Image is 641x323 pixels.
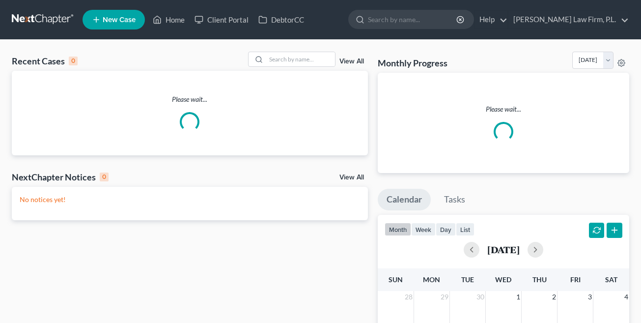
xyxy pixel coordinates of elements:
span: 2 [551,291,557,303]
span: 30 [475,291,485,303]
a: Calendar [378,189,431,210]
a: DebtorCC [253,11,309,29]
span: 1 [515,291,521,303]
div: 0 [100,173,109,181]
p: No notices yet! [20,195,360,205]
button: week [411,223,436,236]
button: month [385,223,411,236]
h2: [DATE] [487,244,520,255]
div: 0 [69,57,78,65]
span: Wed [495,275,511,284]
span: Fri [570,275,581,284]
p: Please wait... [12,94,368,104]
span: Mon [423,275,440,284]
span: Sat [605,275,617,284]
span: Thu [532,275,547,284]
span: 28 [404,291,414,303]
button: list [456,223,474,236]
a: View All [339,174,364,181]
a: Home [148,11,190,29]
span: 3 [587,291,593,303]
a: Tasks [435,189,474,210]
h3: Monthly Progress [378,57,447,69]
span: 4 [623,291,629,303]
div: NextChapter Notices [12,171,109,183]
p: Please wait... [386,104,621,114]
a: View All [339,58,364,65]
a: [PERSON_NAME] Law Firm, P.L. [508,11,629,29]
span: 29 [440,291,449,303]
span: Sun [389,275,403,284]
a: Help [474,11,507,29]
button: day [436,223,456,236]
div: Recent Cases [12,55,78,67]
span: New Case [103,16,136,24]
span: Tue [461,275,474,284]
input: Search by name... [368,10,458,29]
input: Search by name... [266,52,335,66]
a: Client Portal [190,11,253,29]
